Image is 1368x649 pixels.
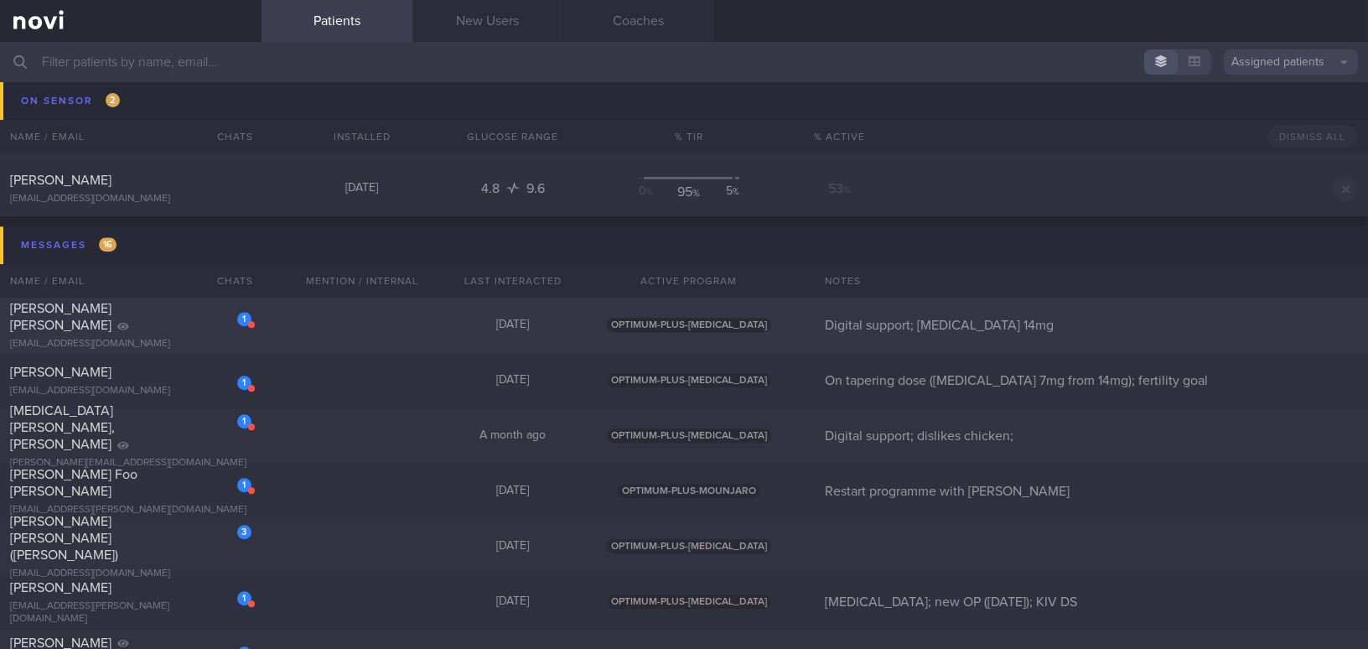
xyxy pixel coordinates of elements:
[607,539,771,553] span: OPTIMUM-PLUS-[MEDICAL_DATA]
[10,600,251,626] div: [EMAIL_ADDRESS][PERSON_NAME][DOMAIN_NAME]
[692,189,700,199] sub: %
[842,130,849,140] sub: %
[287,181,438,196] div: [DATE]
[618,484,760,498] span: OPTIMUM-PLUS-MOUNJARO
[815,428,1368,444] div: Digital support; dislikes chicken;
[481,182,503,195] span: 4.8
[10,457,251,470] div: [PERSON_NAME][EMAIL_ADDRESS][DOMAIN_NAME]
[10,581,111,594] span: [PERSON_NAME]
[843,185,851,195] sub: %
[10,193,251,205] div: [EMAIL_ADDRESS][DOMAIN_NAME]
[607,373,771,387] span: OPTIMUM-PLUS-[MEDICAL_DATA]
[790,125,890,142] div: 18
[815,264,1368,298] div: Notes
[287,126,438,141] div: [DATE]
[815,594,1368,610] div: [MEDICAL_DATA]; new OP ([DATE]); KIV DS
[438,539,588,554] div: [DATE]
[733,132,739,141] sub: %
[194,264,262,298] div: Chats
[815,372,1368,389] div: On tapering dose ([MEDICAL_DATA] 7mg from 14mg); fertility goal
[10,404,115,451] span: [MEDICAL_DATA][PERSON_NAME], [PERSON_NAME]
[438,428,588,444] div: A month ago
[10,568,251,580] div: [EMAIL_ADDRESS][DOMAIN_NAME]
[10,138,251,150] div: [EMAIL_ADDRESS][DOMAIN_NAME]
[17,234,121,257] div: Messages
[815,317,1368,334] div: Digital support; [MEDICAL_DATA] 14mg
[237,312,251,326] div: 1
[237,525,251,539] div: 3
[790,180,890,197] div: 53
[10,302,111,332] span: [PERSON_NAME] [PERSON_NAME]
[733,188,739,196] sub: %
[237,414,251,428] div: 1
[607,428,771,443] span: OPTIMUM-PLUS-[MEDICAL_DATA]
[639,184,670,200] div: 0
[99,237,117,252] span: 16
[646,188,653,196] sub: %
[646,132,653,141] sub: %
[10,385,251,397] div: [EMAIL_ADDRESS][DOMAIN_NAME]
[10,118,111,132] span: [PERSON_NAME]
[438,264,588,298] div: Last Interacted
[673,128,704,145] div: 52
[708,128,739,145] div: 48
[438,484,588,499] div: [DATE]
[10,338,251,350] div: [EMAIL_ADDRESS][DOMAIN_NAME]
[237,478,251,492] div: 1
[588,264,790,298] div: Active Program
[607,318,771,332] span: OPTIMUM-PLUS-[MEDICAL_DATA]
[10,468,137,498] span: [PERSON_NAME] Foo [PERSON_NAME]
[1224,49,1358,75] button: Assigned patients
[692,133,700,143] sub: %
[815,483,1368,500] div: Restart programme with [PERSON_NAME]
[673,184,704,200] div: 95
[10,174,111,187] span: [PERSON_NAME]
[639,128,670,145] div: 0
[10,366,111,379] span: [PERSON_NAME]
[438,318,588,333] div: [DATE]
[10,515,118,562] span: [PERSON_NAME] [PERSON_NAME] ([PERSON_NAME])
[708,184,739,200] div: 5
[481,127,503,140] span: 5.2
[237,591,251,605] div: 1
[287,264,438,298] div: Mention / Internal
[237,376,251,390] div: 1
[438,373,588,388] div: [DATE]
[526,182,545,195] span: 9.6
[438,594,588,610] div: [DATE]
[607,594,771,609] span: OPTIMUM-PLUS-[MEDICAL_DATA]
[526,127,545,140] span: 12.1
[10,504,251,517] div: [EMAIL_ADDRESS][PERSON_NAME][DOMAIN_NAME]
